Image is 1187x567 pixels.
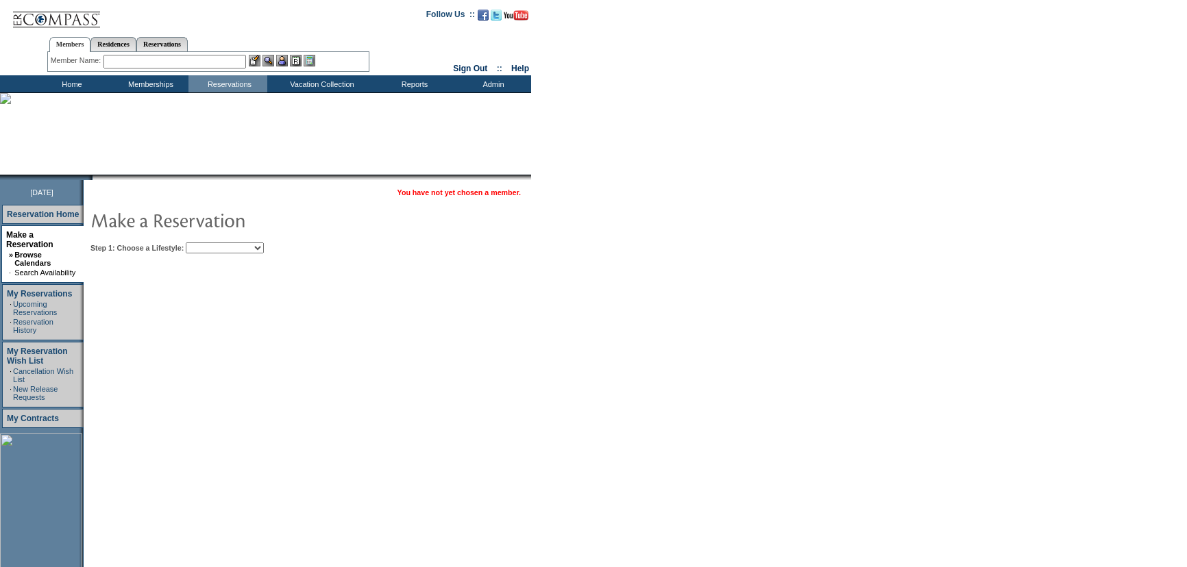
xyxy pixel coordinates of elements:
[267,75,374,92] td: Vacation Collection
[13,300,57,316] a: Upcoming Reservations
[478,10,489,21] img: Become our fan on Facebook
[30,188,53,197] span: [DATE]
[10,385,12,401] td: ·
[7,346,68,366] a: My Reservation Wish List
[31,75,110,92] td: Home
[90,37,136,51] a: Residences
[374,75,452,92] td: Reports
[188,75,267,92] td: Reservations
[504,10,528,21] img: Subscribe to our YouTube Channel
[90,244,184,252] b: Step 1: Choose a Lifestyle:
[93,175,94,180] img: blank.gif
[304,55,315,66] img: b_calculator.gif
[9,251,13,259] b: »
[290,55,302,66] img: Reservations
[276,55,288,66] img: Impersonate
[51,55,103,66] div: Member Name:
[10,318,12,334] td: ·
[397,188,521,197] span: You have not yet chosen a member.
[9,268,13,277] td: ·
[491,10,502,21] img: Follow us on Twitter
[88,175,93,180] img: promoShadowLeftCorner.gif
[90,206,365,234] img: pgTtlMakeReservation.gif
[13,367,73,383] a: Cancellation Wish List
[13,385,58,401] a: New Release Requests
[10,300,12,316] td: ·
[49,37,91,52] a: Members
[6,230,53,249] a: Make a Reservation
[13,318,53,334] a: Reservation History
[7,210,79,219] a: Reservation Home
[10,367,12,383] td: ·
[452,75,531,92] td: Admin
[249,55,260,66] img: b_edit.gif
[7,289,72,299] a: My Reservations
[453,64,487,73] a: Sign Out
[7,414,59,423] a: My Contracts
[511,64,529,73] a: Help
[426,8,475,25] td: Follow Us ::
[136,37,188,51] a: Reservations
[110,75,188,92] td: Memberships
[504,14,528,22] a: Subscribe to our YouTube Channel
[14,251,51,267] a: Browse Calendars
[262,55,274,66] img: View
[478,14,489,22] a: Become our fan on Facebook
[14,268,75,277] a: Search Availability
[497,64,502,73] span: ::
[491,14,502,22] a: Follow us on Twitter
